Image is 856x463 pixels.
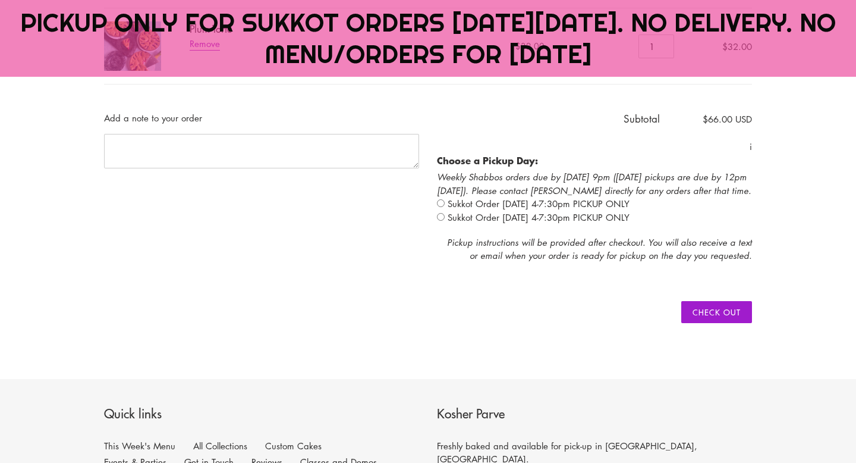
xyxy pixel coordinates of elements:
a: All Collections [193,440,247,452]
div: i [419,111,752,346]
p: Kosher Parve [437,406,752,424]
span: $66.00 USD [663,112,752,126]
span: Subtotal [624,112,660,126]
input: Check out [681,301,752,324]
a: Custom Cakes [265,440,322,452]
span: Sukkot Order [DATE] 4-7:30pm PICKUP ONLY [448,198,630,209]
b: Choose a Pickup Day: [437,153,538,167]
a: This Week's Menu [104,440,175,452]
span: PICKUP ONLY FOR SUKKOT ORDERS [DATE][DATE]. NO DELIVERY. NO MENU/ORDERS FOR [DATE] [20,7,836,70]
i: Weekly Shabbos orders due by [DATE] 9pm ([DATE] pickups are due by 12pm [DATE]). Please contact [... [437,171,751,196]
i: Pickup instructions will be provided after checkout. You will also receive a text or email when y... [447,236,752,262]
p: Quick links [104,406,419,424]
span: Sukkot Order [DATE] 4-7:30pm PICKUP ONLY [448,211,630,223]
label: Add a note to your order [104,111,419,125]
